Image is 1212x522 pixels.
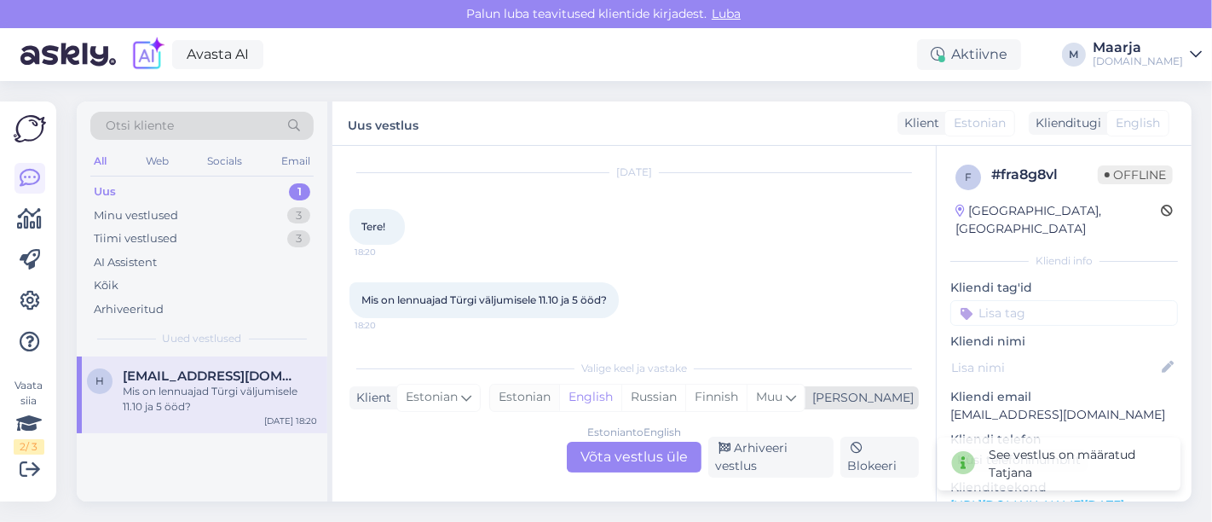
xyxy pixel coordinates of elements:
div: M [1062,43,1086,67]
a: Avasta AI [172,40,263,69]
div: Klienditugi [1029,114,1101,132]
div: Klient [897,114,939,132]
label: Uus vestlus [348,112,418,135]
img: explore-ai [130,37,165,72]
div: Arhiveeritud [94,301,164,318]
div: Aktiivne [917,39,1021,70]
p: Kliendi email [950,388,1178,406]
p: [EMAIL_ADDRESS][DOMAIN_NAME] [950,406,1178,424]
div: AI Assistent [94,254,157,271]
div: Minu vestlused [94,207,178,224]
p: Kliendi tag'id [950,279,1178,297]
span: helenhoolma@gmail.com [123,368,300,384]
span: Uued vestlused [163,331,242,346]
div: Estonian to English [587,425,681,440]
div: Klient [349,389,391,407]
span: English [1116,114,1160,132]
div: Estonian [490,385,559,410]
span: 18:20 [355,319,418,332]
div: Finnish [685,385,747,410]
div: Arhiveeri vestlus [708,437,834,478]
div: 1 [289,183,310,200]
a: Maarja[DOMAIN_NAME] [1093,41,1202,68]
div: Blokeeri [840,437,919,478]
div: # fra8g8vl [991,165,1098,185]
div: Email [278,150,314,172]
div: [DATE] 18:20 [264,415,317,427]
div: Kliendi info [950,253,1178,269]
span: h [95,374,104,387]
span: Mis on lennuajad Türgi väljumisele 11.10 ja 5 ööd? [361,293,607,306]
div: Maarja [1093,41,1183,55]
div: Võta vestlus üle [567,442,701,473]
span: Offline [1098,165,1173,184]
div: [DATE] [349,165,919,180]
div: Socials [204,150,245,172]
div: Web [142,150,172,172]
span: Tere! [361,220,385,233]
div: Mis on lennuajad Türgi väljumisele 11.10 ja 5 ööd? [123,384,317,415]
div: [GEOGRAPHIC_DATA], [GEOGRAPHIC_DATA] [955,202,1161,238]
span: Estonian [406,388,458,407]
input: Lisa nimi [951,358,1158,377]
img: Askly Logo [14,115,46,142]
div: 2 / 3 [14,439,44,455]
div: 3 [287,230,310,247]
div: Kõik [94,277,118,294]
div: 3 [287,207,310,224]
span: Muu [756,389,782,404]
input: Lisa tag [950,300,1178,326]
div: [PERSON_NAME] [805,389,914,407]
p: Kliendi nimi [950,333,1178,351]
div: Uus [94,183,116,200]
div: [DOMAIN_NAME] [1093,55,1183,68]
span: f [965,171,972,183]
div: See vestlus on määratud Tatjana [989,446,1167,482]
div: All [90,150,110,172]
span: 18:20 [355,246,418,258]
span: Estonian [954,114,1006,132]
span: Otsi kliente [106,117,174,135]
span: Luba [707,6,746,21]
div: English [559,385,621,410]
div: Tiimi vestlused [94,230,177,247]
div: Russian [621,385,685,410]
div: Valige keel ja vastake [349,361,919,376]
div: Vaata siia [14,378,44,455]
